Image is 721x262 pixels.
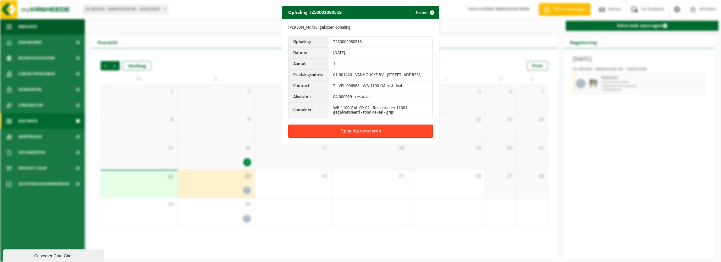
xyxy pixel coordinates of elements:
[328,37,432,48] td: T250002080518
[3,248,105,262] iframe: chat widget
[328,92,432,103] td: 04-000029 - restafval
[289,103,328,118] th: Container:
[328,70,432,81] td: 01-001443 - VANHOUCKE BV - [STREET_ADDRESS]
[328,59,432,70] td: 1
[328,103,432,118] td: WB-1100-GAL-GY-02 - Rolcontainer 1100 L - gegalvaniseerd - rond deksel - grijs
[289,59,328,70] th: Aantal:
[289,70,328,81] th: Plaatsingsadres:
[289,92,328,103] th: Afvalstof:
[282,6,348,18] h2: Ophaling T250002080518
[288,25,433,30] p: [PERSON_NAME] gekozen ophaling:
[289,48,328,59] th: Datum:
[289,81,328,92] th: Contract:
[410,6,438,19] button: Sluiten
[289,37,328,48] th: Ophaling:
[288,125,433,138] button: Ophaling annuleren
[328,48,432,59] td: [DATE]
[328,81,432,92] td: TL-VEL-006963 - WB-1100-GA restafval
